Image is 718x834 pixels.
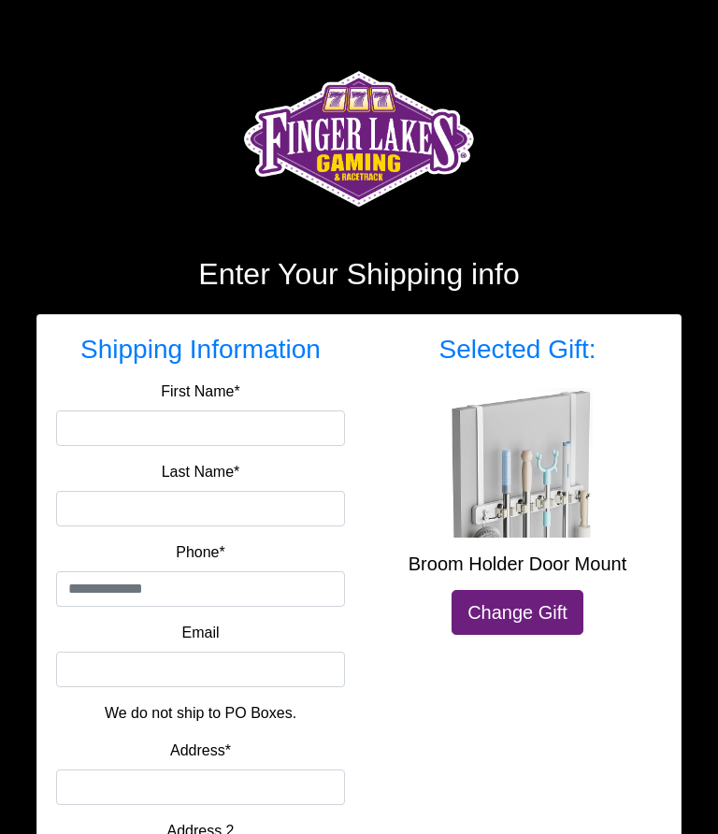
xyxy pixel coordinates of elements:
a: Change Gift [452,590,583,635]
label: Phone* [176,541,225,564]
h3: Selected Gift: [373,334,662,366]
label: Address* [170,740,231,762]
img: Broom Holder Door Mount [443,388,593,538]
label: Email [181,622,219,644]
label: Last Name* [162,461,240,483]
h3: Shipping Information [56,334,345,366]
h2: Enter Your Shipping info [36,256,682,292]
label: First Name* [161,381,239,403]
p: We do not ship to PO Boxes. [70,702,331,725]
img: Logo [238,47,481,234]
h5: Broom Holder Door Mount [373,553,662,575]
